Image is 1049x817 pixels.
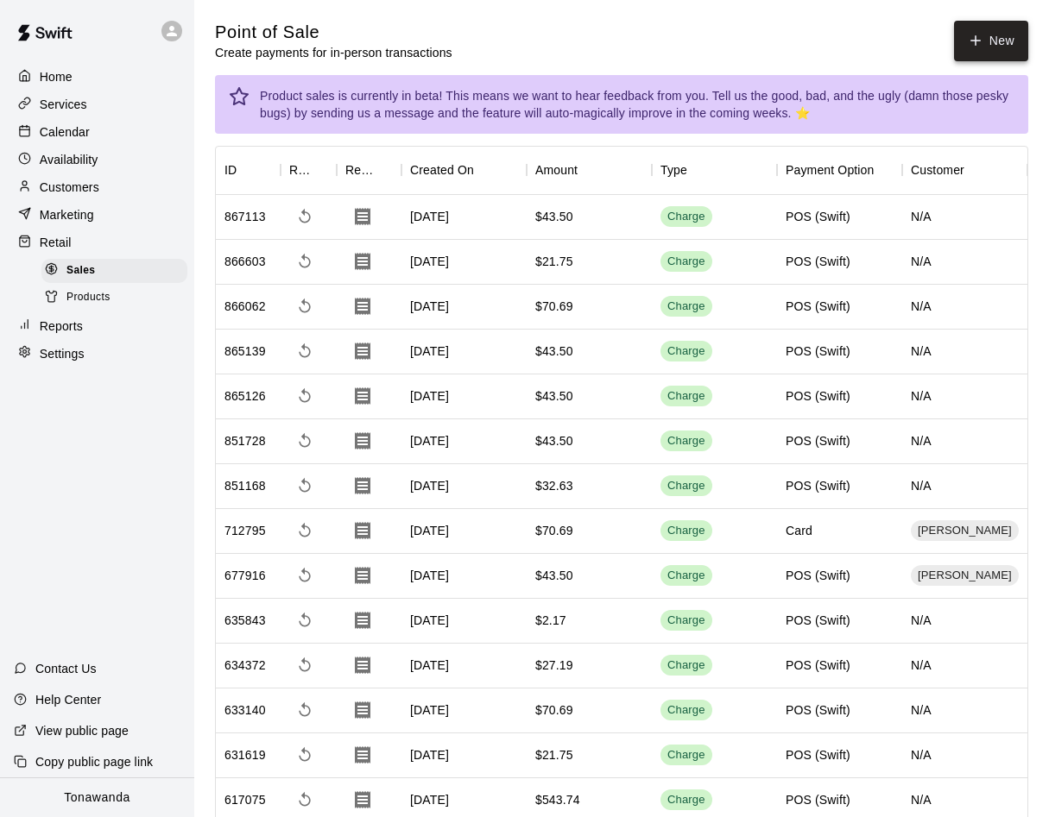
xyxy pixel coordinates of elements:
[377,158,401,182] button: Sort
[786,791,850,808] div: POS (Swift)
[902,330,1027,374] div: N/A
[14,341,180,367] a: Settings
[667,343,705,360] div: Charge
[40,151,98,168] p: Availability
[535,343,573,360] div: $43.50
[667,209,705,225] div: Charge
[667,388,705,405] div: Charge
[535,657,573,674] div: $27.19
[660,146,687,194] div: Type
[667,433,705,449] div: Charge
[535,746,573,764] div: $21.75
[911,568,1019,584] span: [PERSON_NAME]
[313,158,337,182] button: Sort
[535,567,573,584] div: $43.50
[215,44,452,61] p: Create payments for in-person transactions
[224,522,266,539] div: 712795
[902,146,1027,194] div: Customer
[66,262,95,280] span: Sales
[289,784,320,815] span: Refund payment
[902,688,1027,733] div: N/A
[401,509,527,554] div: [DATE]
[667,568,705,584] div: Charge
[902,240,1027,285] div: N/A
[786,298,850,315] div: POS (Swift)
[41,257,194,284] a: Sales
[40,317,83,335] p: Reports
[289,739,320,770] span: Refund payment
[224,657,266,674] div: 634372
[289,470,320,501] span: Refund payment
[786,146,875,194] div: Payment Option
[911,146,964,194] div: Customer
[786,657,850,674] div: POS (Swift)
[535,432,573,449] div: $43.50
[578,158,602,182] button: Sort
[401,285,527,330] div: [DATE]
[345,558,380,593] button: Download Receipt
[35,722,129,739] p: View public page
[224,432,266,449] div: 851728
[667,702,705,719] div: Charge
[345,244,380,279] button: Download Receipt
[14,147,180,173] a: Availability
[345,379,380,413] button: Download Receipt
[667,523,705,539] div: Charge
[911,523,1019,539] span: [PERSON_NAME]
[902,285,1027,330] div: N/A
[401,195,527,240] div: [DATE]
[902,374,1027,419] div: N/A
[345,289,380,324] button: Download Receipt
[667,478,705,494] div: Charge
[41,284,194,311] a: Products
[66,289,111,306] span: Products
[786,701,850,719] div: POS (Swift)
[224,791,266,808] div: 617075
[535,522,573,539] div: $70.69
[410,146,474,194] div: Created On
[786,343,850,360] div: POS (Swift)
[41,286,187,310] div: Products
[40,206,94,223] p: Marketing
[224,477,266,494] div: 851168
[964,158,989,182] button: Sort
[535,298,573,315] div: $70.69
[224,298,266,315] div: 866062
[911,520,1019,541] div: [PERSON_NAME]
[345,199,380,234] button: Download Receipt
[911,565,1019,586] div: [PERSON_NAME]
[14,174,180,200] a: Customers
[224,343,266,360] div: 865139
[902,419,1027,464] div: N/A
[786,477,850,494] div: POS (Swift)
[289,291,320,322] span: Refund payment
[786,612,850,629] div: POS (Swift)
[41,259,187,283] div: Sales
[786,253,850,270] div: POS (Swift)
[289,380,320,412] span: Refund payment
[35,691,101,708] p: Help Center
[535,253,573,270] div: $21.75
[401,599,527,644] div: [DATE]
[667,254,705,270] div: Charge
[260,80,1014,129] div: Product sales is currently in beta! This means we want to hear feedback from you. Tell us the goo...
[667,747,705,764] div: Charge
[40,123,90,141] p: Calendar
[667,792,705,808] div: Charge
[40,96,87,113] p: Services
[786,522,812,539] div: Card
[535,701,573,719] div: $70.69
[40,68,73,85] p: Home
[535,612,566,629] div: $2.17
[289,146,313,194] div: Refund
[224,612,266,629] div: 635843
[216,146,281,194] div: ID
[667,657,705,674] div: Charge
[345,468,380,503] button: Download Receipt
[224,746,266,764] div: 631619
[954,21,1028,61] button: New
[14,229,180,255] a: Retail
